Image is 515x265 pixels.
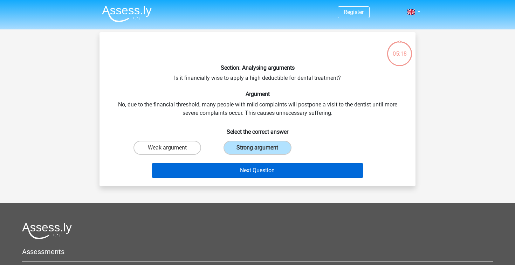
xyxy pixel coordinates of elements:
[133,141,201,155] label: Weak argument
[22,247,493,256] h5: Assessments
[224,141,291,155] label: Strong argument
[111,91,404,97] h6: Argument
[111,64,404,71] h6: Section: Analysing arguments
[344,9,364,15] a: Register
[386,41,413,58] div: 05:18
[102,6,152,22] img: Assessly
[22,223,72,239] img: Assessly logo
[102,38,413,181] div: Is it financially wise to apply a high deductible for dental treatment? No, due to the financial ...
[152,163,364,178] button: Next Question
[111,123,404,135] h6: Select the correct answer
